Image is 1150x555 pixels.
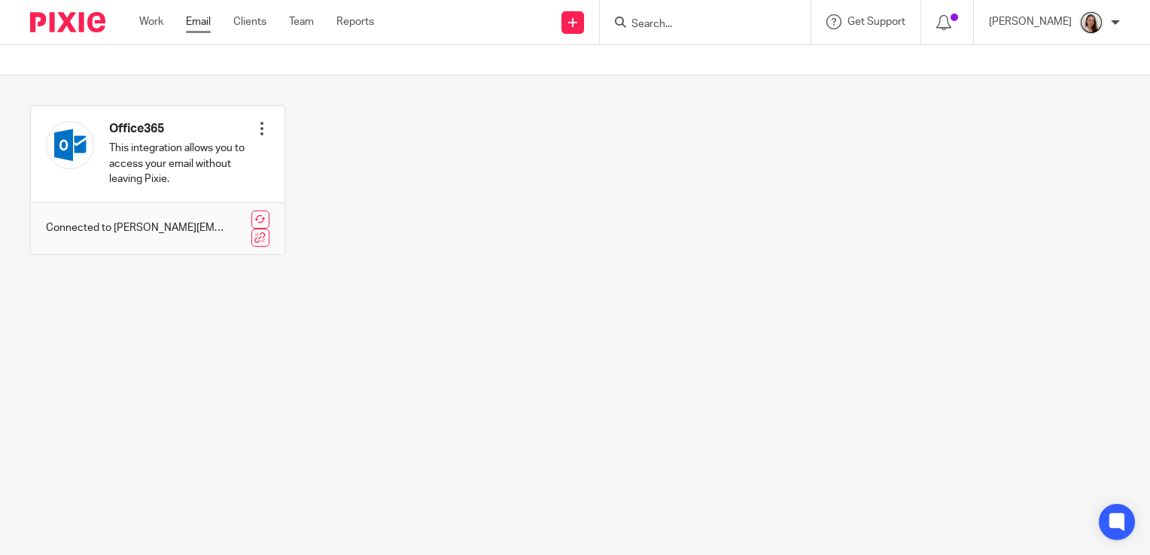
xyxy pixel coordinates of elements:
[847,17,905,27] span: Get Support
[186,14,211,29] a: Email
[109,141,254,187] p: This integration allows you to access your email without leaving Pixie.
[989,14,1072,29] p: [PERSON_NAME]
[289,14,314,29] a: Team
[336,14,374,29] a: Reports
[233,14,266,29] a: Clients
[109,121,254,137] h4: Office365
[630,18,765,32] input: Search
[1079,11,1103,35] img: Profile.png
[46,220,224,235] p: Connected to [PERSON_NAME][EMAIL_ADDRESS][PERSON_NAME][DOMAIN_NAME]
[139,14,163,29] a: Work
[30,12,105,32] img: Pixie
[46,121,94,169] img: outlook.svg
